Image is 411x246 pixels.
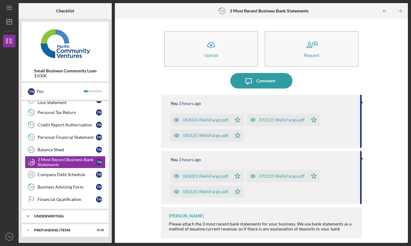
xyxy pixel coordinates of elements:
div: 0 / 10 [93,228,104,232]
button: 063025 WellsFargo.pdf [170,114,244,126]
div: Personal Tax Return [38,110,96,115]
div: You [36,86,84,97]
button: 083125 WellsFargo.pdf [170,185,244,198]
div: Prefunding Items [34,228,88,232]
button: Upload [164,31,258,67]
div: 083125 WellsFargo.pdf [183,133,228,138]
a: 13Balance SheetTN [25,143,106,156]
div: Financial Qualification [38,197,96,202]
b: 3 Most Recent Business Bank Statements [230,8,309,13]
tspan: 14 [29,160,34,164]
a: 15Company Debt ScheduleTN [25,168,106,181]
div: You [170,157,178,162]
div: 063025 WellsFargo.pdf [183,174,228,179]
button: 063025 WellsFargo.pdf [170,170,244,182]
div: T N [96,184,102,190]
div: Balance Sheet [38,147,96,152]
div: T N [96,109,102,116]
div: 073125 WellsFargo.pdf [259,117,305,122]
div: Please attach the 3 most recent bank statements for your business. We use bank statements as a me... [169,221,356,241]
div: [PERSON_NAME] [169,213,204,218]
div: T N [96,134,102,140]
div: 3 Most Recent Business Bank Statements [38,157,96,167]
button: Request [264,31,359,67]
div: T N [28,88,35,95]
div: Company Debt Schedule [38,172,96,177]
img: Product logo [22,25,109,62]
div: Business Advising Form [38,184,96,189]
tspan: 12 [29,135,33,139]
div: T N [96,196,102,203]
div: Comment [256,73,275,89]
time: 2025-09-09 23:24 [179,157,201,162]
button: 073125 WellsFargo.pdf [247,170,320,182]
a: 143 Most Recent Business Bank StatementsTN [25,156,106,168]
div: Underwriting [34,214,101,218]
div: 063025 WellsFargo.pdf [183,117,228,122]
tspan: 13 [29,148,33,152]
a: 16Business Advising FormTN [25,181,106,193]
div: Request [304,53,319,57]
button: TN [3,230,16,243]
div: You [170,101,178,106]
button: 073125 WellsFargo.pdf [247,114,320,126]
div: $100K [34,73,97,78]
div: Credit Report Authorization [38,122,96,127]
button: 083125 WellsFargo.pdf [170,129,244,142]
tspan: 14 [220,9,224,13]
a: Financial QualificationTN [25,193,106,206]
a: 11Credit Report AuthorizationTN [25,119,106,131]
div: T N [96,159,102,165]
div: 073125 WellsFargo.pdf [259,174,305,179]
a: 12Personal Financial StatementTN [25,131,106,143]
time: 2025-09-09 23:24 [179,101,201,106]
b: Small Business Community Loan [34,68,97,73]
div: T N [96,147,102,153]
div: T N [96,122,102,128]
tspan: 16 [29,185,34,189]
div: T N [96,171,102,178]
button: Comment [230,73,292,89]
tspan: 15 [29,173,33,176]
b: Checklist [56,8,74,13]
a: 10Personal Tax ReturnTN [25,106,106,119]
div: Personal Financial Statement [38,135,96,140]
text: TN [7,235,11,239]
div: 083125 WellsFargo.pdf [183,189,228,194]
tspan: 11 [29,123,33,127]
div: Upload [204,53,218,57]
tspan: 10 [29,111,34,115]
